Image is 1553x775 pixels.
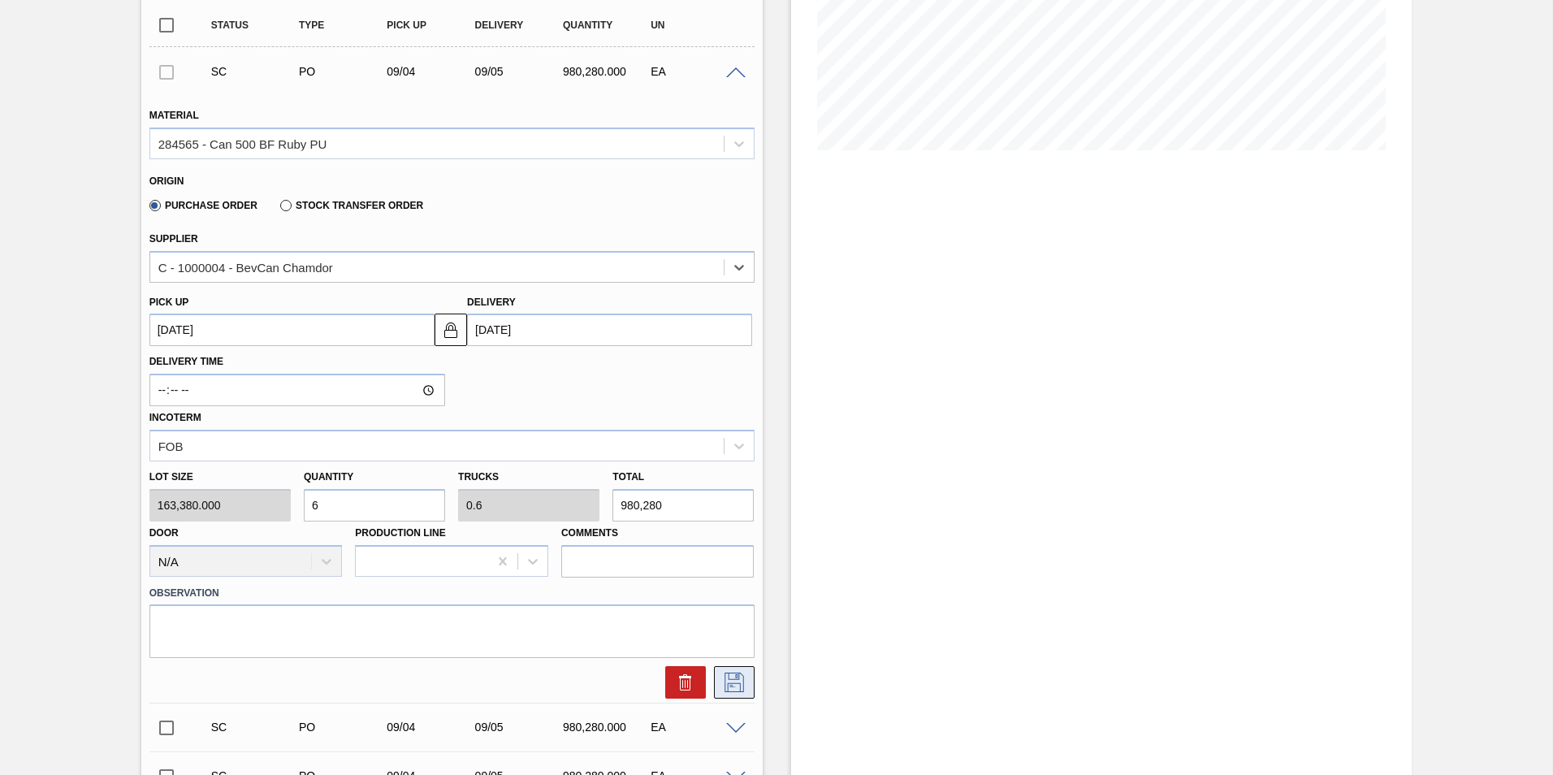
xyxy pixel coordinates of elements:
label: Delivery [467,297,516,308]
div: 09/05/2025 [471,65,569,78]
div: Status [207,19,305,31]
div: Purchase order [295,65,393,78]
div: Suggestion Created [207,65,305,78]
label: Lot size [149,465,291,489]
div: Delivery [471,19,569,31]
label: Pick up [149,297,189,308]
div: Suggestion Created [207,721,305,734]
label: Trucks [458,471,499,483]
div: FOB [158,439,184,452]
div: UN [647,19,745,31]
div: EA [647,721,745,734]
div: 980,280.000 [559,721,657,734]
div: Quantity [559,19,657,31]
div: EA [647,65,745,78]
label: Material [149,110,199,121]
div: Save Suggestion [706,666,755,699]
label: Door [149,527,179,539]
img: locked [441,320,461,340]
div: C - 1000004 - BevCan Chamdor [158,260,333,274]
input: mm/dd/yyyy [467,314,752,346]
div: 284565 - Can 500 BF Ruby PU [158,136,327,150]
label: Observation [149,582,755,605]
div: 980,280.000 [559,65,657,78]
input: mm/dd/yyyy [149,314,435,346]
label: Delivery Time [149,350,445,374]
label: Comments [561,522,755,545]
label: Purchase Order [149,200,257,211]
button: locked [435,314,467,346]
div: Type [295,19,393,31]
label: Supplier [149,233,198,245]
div: 09/05/2025 [471,721,569,734]
label: Total [612,471,644,483]
div: Delete Suggestion [657,666,706,699]
label: Stock Transfer Order [280,200,423,211]
label: Incoterm [149,412,201,423]
div: 09/04/2025 [383,65,481,78]
div: Pick up [383,19,481,31]
div: 09/04/2025 [383,721,481,734]
label: Quantity [304,471,353,483]
div: Purchase order [295,721,393,734]
label: Origin [149,175,184,187]
label: Production Line [355,527,445,539]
